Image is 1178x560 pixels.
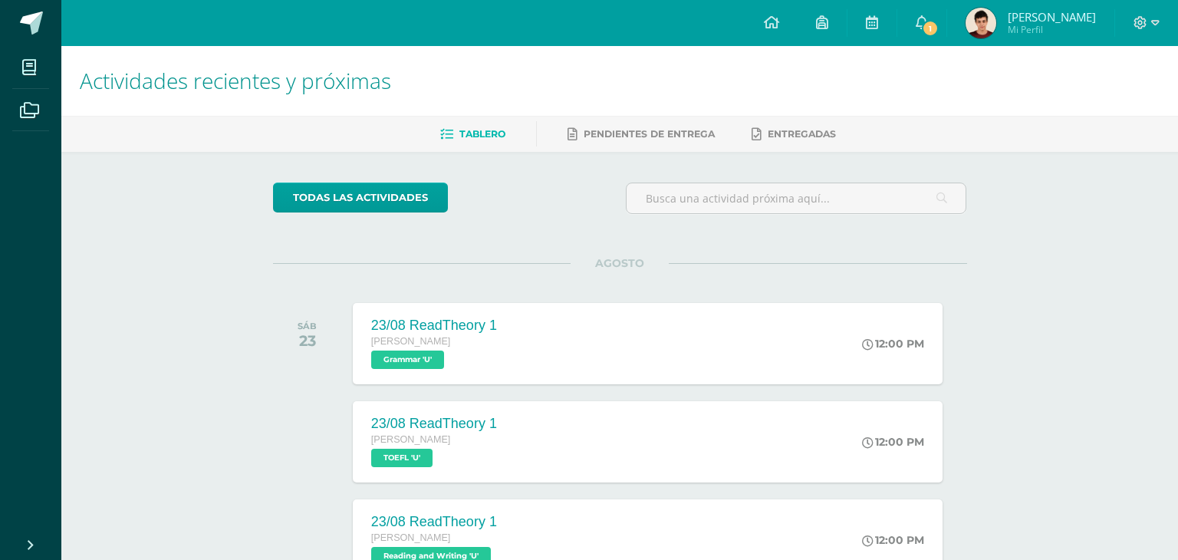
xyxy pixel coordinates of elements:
span: Mi Perfil [1008,23,1096,36]
div: 12:00 PM [862,533,924,547]
a: todas las Actividades [273,183,448,212]
span: [PERSON_NAME] [371,336,451,347]
div: 23/08 ReadTheory 1 [371,416,497,432]
span: Grammar 'U' [371,351,444,369]
div: 23/08 ReadTheory 1 [371,318,497,334]
a: Entregadas [752,122,836,147]
span: [PERSON_NAME] [371,434,451,445]
div: 23/08 ReadTheory 1 [371,514,497,530]
span: 1 [922,20,939,37]
div: 12:00 PM [862,337,924,351]
div: 12:00 PM [862,435,924,449]
div: SÁB [298,321,317,331]
span: [PERSON_NAME] [1008,9,1096,25]
span: Pendientes de entrega [584,128,715,140]
a: Pendientes de entrega [568,122,715,147]
span: TOEFL 'U' [371,449,433,467]
span: [PERSON_NAME] [371,532,451,543]
a: Tablero [440,122,505,147]
input: Busca una actividad próxima aquí... [627,183,966,213]
div: 23 [298,331,317,350]
span: Tablero [459,128,505,140]
span: Actividades recientes y próximas [80,66,391,95]
span: Entregadas [768,128,836,140]
img: d0e44063d19e54253f2068ba2aa0c258.png [966,8,996,38]
span: AGOSTO [571,256,669,270]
